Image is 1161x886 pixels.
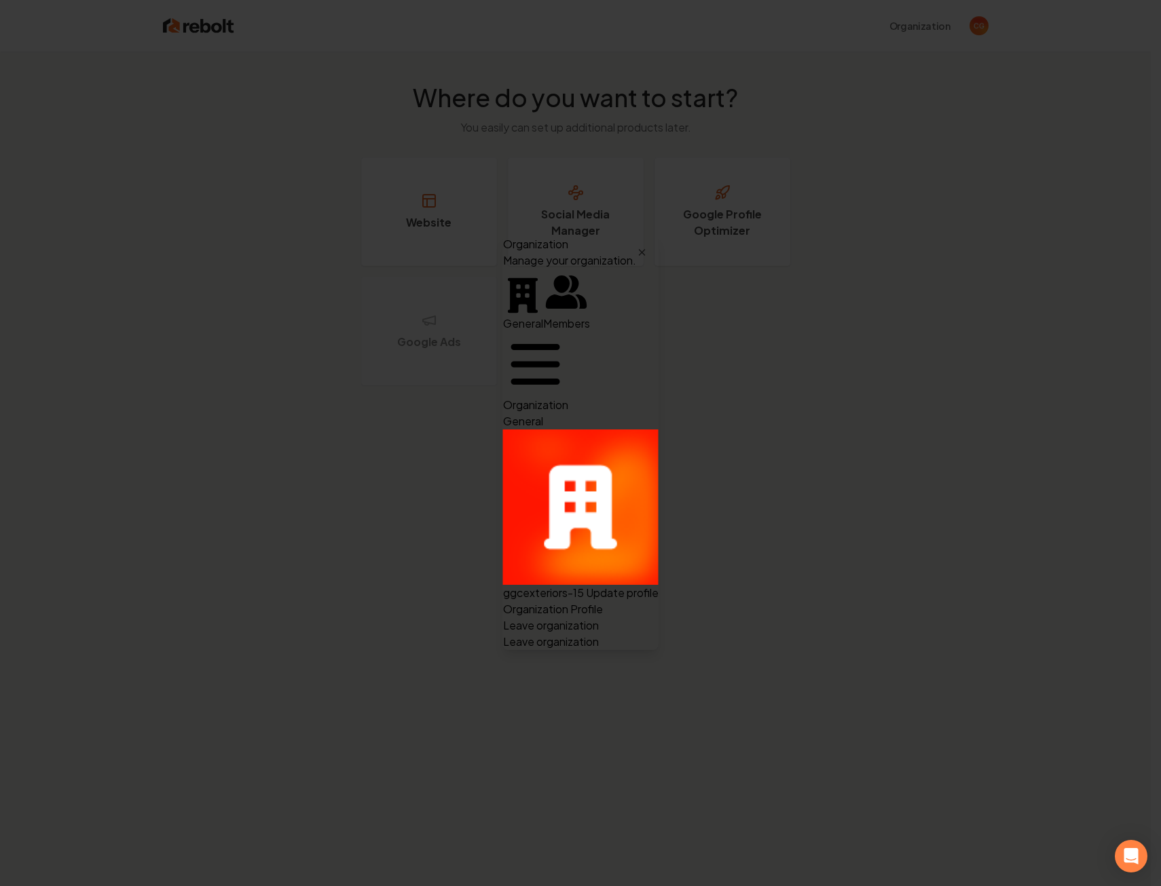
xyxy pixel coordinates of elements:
[503,429,659,585] img: ggcexteriors-15
[503,585,586,600] span: ggcexteriors-15
[503,332,568,413] button: Organization
[543,316,590,330] span: Members
[503,634,659,650] p: Leave organization
[503,275,543,332] button: General
[503,316,543,330] span: General
[503,413,659,429] h1: General
[586,585,659,601] button: Update profile
[503,252,659,269] p: Manage your organization.
[503,617,599,634] button: Leave organization
[503,601,659,617] p: Organization Profile
[543,269,590,332] button: Members
[503,236,659,252] h1: Organization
